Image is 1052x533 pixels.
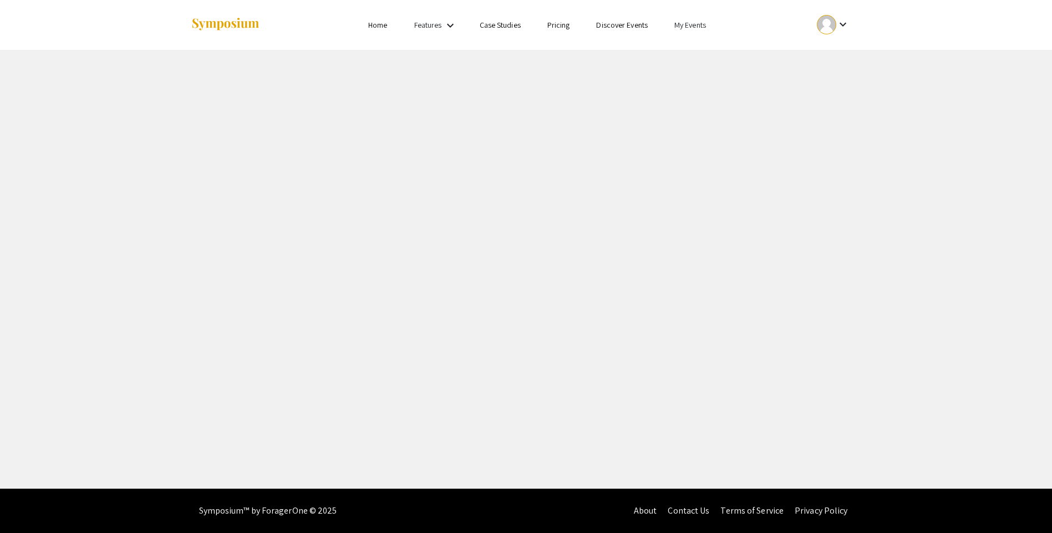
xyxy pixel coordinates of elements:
[444,19,457,32] mat-icon: Expand Features list
[634,505,657,516] a: About
[836,18,850,31] mat-icon: Expand account dropdown
[805,12,861,37] button: Expand account dropdown
[668,505,709,516] a: Contact Us
[368,20,387,30] a: Home
[547,20,570,30] a: Pricing
[414,20,442,30] a: Features
[795,505,847,516] a: Privacy Policy
[674,20,706,30] a: My Events
[199,489,337,533] div: Symposium™ by ForagerOne © 2025
[720,505,784,516] a: Terms of Service
[1005,483,1044,525] iframe: Chat
[596,20,648,30] a: Discover Events
[191,17,260,32] img: Symposium by ForagerOne
[480,20,521,30] a: Case Studies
